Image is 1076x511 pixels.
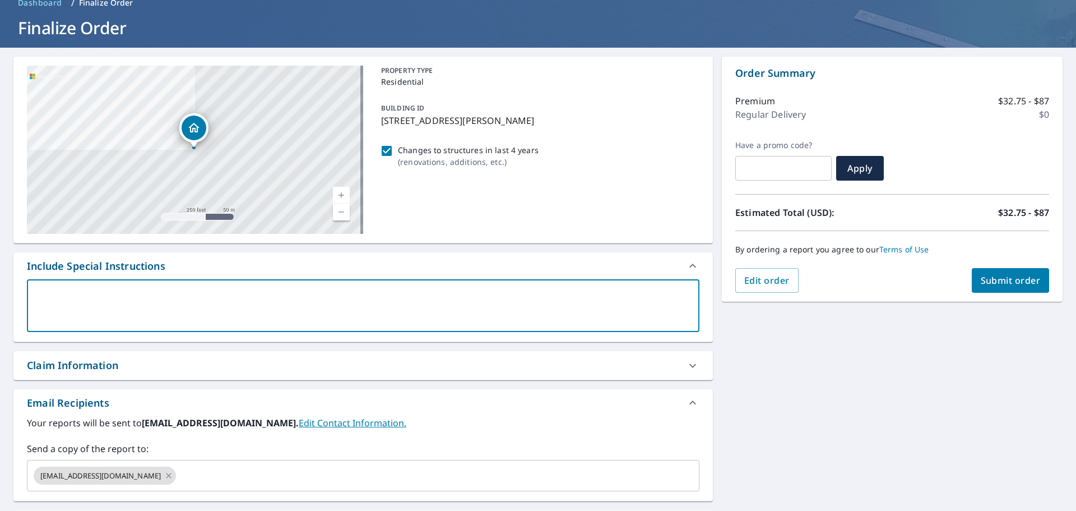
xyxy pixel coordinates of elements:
label: Send a copy of the report to: [27,442,699,455]
span: Apply [845,162,875,174]
p: [STREET_ADDRESS][PERSON_NAME] [381,114,695,127]
p: BUILDING ID [381,103,424,113]
p: PROPERTY TYPE [381,66,695,76]
b: [EMAIL_ADDRESS][DOMAIN_NAME]. [142,417,299,429]
p: ( renovations, additions, etc. ) [398,156,539,168]
a: Current Level 17, Zoom In [333,187,350,204]
div: Email Recipients [27,395,109,411]
a: Current Level 17, Zoom Out [333,204,350,220]
h1: Finalize Order [13,16,1063,39]
p: By ordering a report you agree to our [735,245,1049,255]
button: Apply [836,156,884,181]
label: Have a promo code? [735,140,832,150]
a: EditContactInfo [299,417,406,429]
div: [EMAIL_ADDRESS][DOMAIN_NAME] [34,467,176,485]
p: $32.75 - $87 [998,94,1049,108]
label: Your reports will be sent to [27,416,699,430]
p: $0 [1039,108,1049,121]
span: [EMAIL_ADDRESS][DOMAIN_NAME] [34,471,168,481]
button: Edit order [735,268,799,293]
p: Estimated Total (USD): [735,206,892,219]
p: Order Summary [735,66,1049,81]
div: Email Recipients [13,389,713,416]
p: Changes to structures in last 4 years [398,144,539,156]
div: Include Special Instructions [13,252,713,279]
div: Include Special Instructions [27,259,165,274]
span: Edit order [744,274,790,287]
div: Dropped pin, building 1, Residential property, 552 Kenton Dr Irmo, SC 29063 [179,113,208,148]
span: Submit order [981,274,1041,287]
div: Claim Information [27,358,118,373]
a: Terms of Use [879,244,929,255]
p: Premium [735,94,775,108]
p: $32.75 - $87 [998,206,1049,219]
p: Regular Delivery [735,108,806,121]
p: Residential [381,76,695,88]
button: Submit order [972,268,1050,293]
div: Claim Information [13,351,713,380]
